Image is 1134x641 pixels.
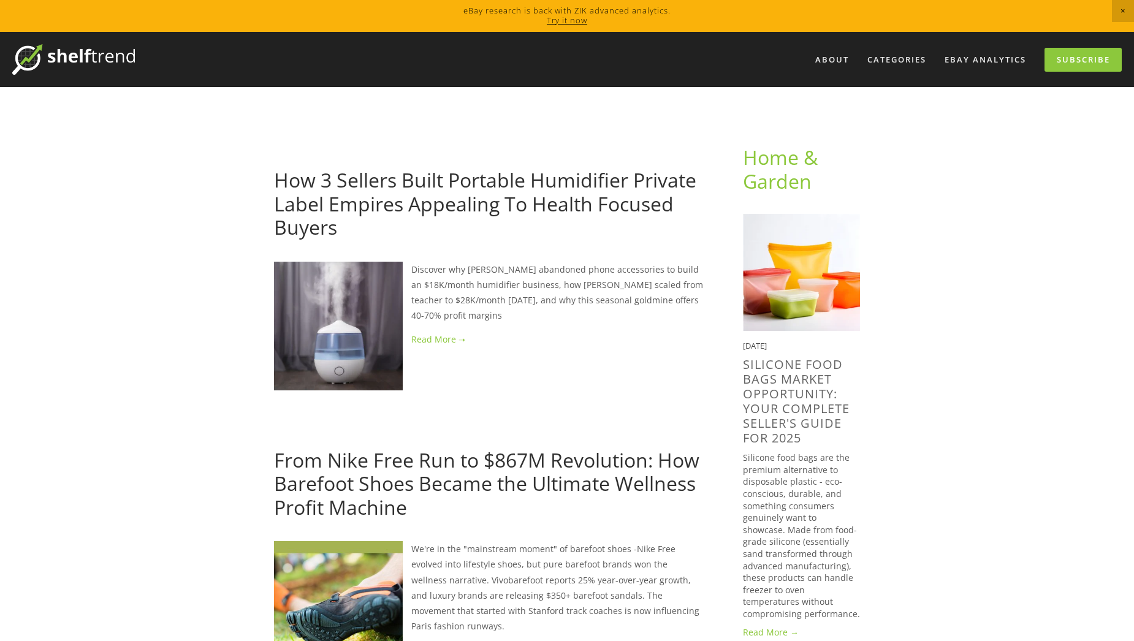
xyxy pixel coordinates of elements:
[547,15,587,26] a: Try it now
[274,428,302,439] a: [DATE]
[274,447,699,520] a: From Nike Free Run to $867M Revolution: How Barefoot Shoes Became the Ultimate Wellness Profit Ma...
[274,262,704,324] p: Discover why [PERSON_NAME] abandoned phone accessories to build an $18K/month humidifier business...
[274,148,302,159] a: [DATE]
[743,340,767,351] time: [DATE]
[807,50,857,70] a: About
[743,144,823,194] a: Home & Garden
[1045,48,1122,72] a: Subscribe
[743,356,850,446] a: Silicone Food Bags Market Opportunity: Your Complete Seller's Guide for 2025
[274,541,704,634] p: We're in the "mainstream moment" of barefoot shoes -Nike Free evolved into lifestyle shoes, but p...
[937,50,1034,70] a: eBay Analytics
[12,44,135,75] img: ShelfTrend
[743,626,860,639] a: Read More →
[274,262,403,390] img: How 3 Sellers Built Portable Humidifier Private Label Empires Appealing To Health Focused Buyers
[743,214,860,331] img: Silicone Food Bags Market Opportunity: Your Complete Seller's Guide for 2025
[743,452,860,620] p: Silicone food bags are the premium alternative to disposable plastic - eco-conscious, durable, an...
[274,167,696,240] a: How 3 Sellers Built Portable Humidifier Private Label Empires Appealing To Health Focused Buyers
[859,50,934,70] div: Categories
